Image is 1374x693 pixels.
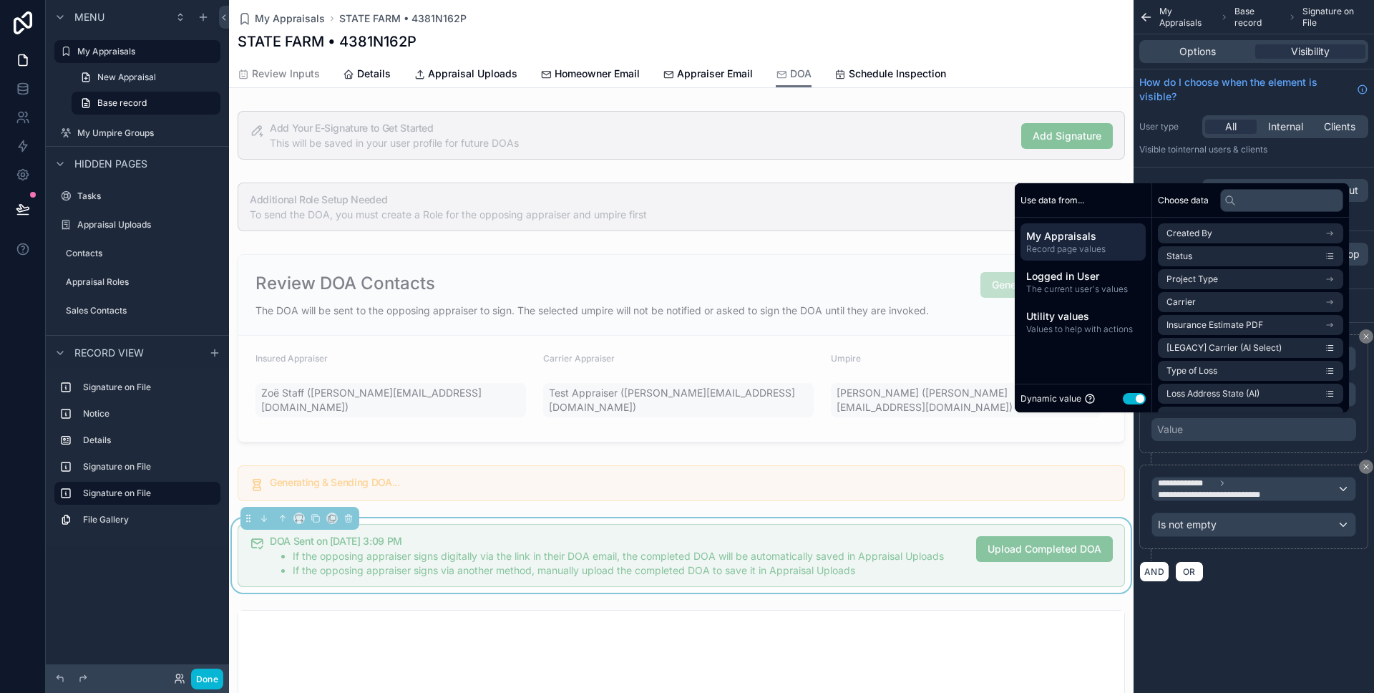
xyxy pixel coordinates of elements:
[77,219,218,231] label: Appraisal Uploads
[414,61,517,89] a: Appraisal Uploads
[238,31,416,52] h1: STATE FARM • 4381N162P
[1139,144,1368,155] p: Visible to
[1176,144,1267,155] span: Internal users & clients
[83,382,215,393] label: Signature on File
[54,185,220,208] a: Tasks
[1026,309,1140,324] span: Utility values
[83,461,215,472] label: Signature on File
[540,61,640,89] a: Homeowner Email
[54,299,220,322] a: Sales Contacts
[66,305,218,316] label: Sales Contacts
[191,669,223,689] button: Done
[849,67,946,81] span: Schedule Inspection
[83,514,215,525] label: File Gallery
[988,542,1101,556] span: Upload Completed DOA
[1026,283,1140,295] span: The current user's values
[54,213,220,236] a: Appraisal Uploads
[1225,120,1237,134] span: All
[834,61,946,89] a: Schedule Inspection
[1139,561,1169,582] button: AND
[270,536,965,546] h5: DOA Sent on 8/29/2025 3:09 PM
[77,127,218,139] label: My Umpire Groups
[1234,6,1282,29] span: Base record
[1302,6,1368,29] span: Signature on File
[293,563,965,578] li: If the opposing appraiser signs via another method, manually upload the completed DOA to save it ...
[1015,218,1151,346] div: scrollable content
[555,67,640,81] span: Homeowner Email
[1175,561,1204,582] button: OR
[46,369,229,546] div: scrollable content
[1026,269,1140,283] span: Logged in User
[255,11,325,26] span: My Appraisals
[77,190,218,202] label: Tasks
[1139,121,1197,132] label: User type
[1158,518,1217,532] span: Is not empty
[1324,120,1355,134] span: Clients
[54,122,220,145] a: My Umpire Groups
[663,61,753,89] a: Appraiser Email
[97,97,147,109] span: Base record
[74,346,144,360] span: Record view
[976,536,1113,562] button: Upload Completed DOA
[252,67,320,81] span: Review Inputs
[83,408,215,420] label: Notice
[1291,44,1330,59] span: Visibility
[77,46,212,57] label: My Appraisals
[83,435,215,446] label: Details
[428,67,517,81] span: Appraisal Uploads
[1151,513,1356,537] button: Is not empty
[776,61,812,88] a: DOA
[238,61,320,89] a: Review Inputs
[1026,243,1140,255] span: Record page values
[74,10,104,24] span: Menu
[1026,229,1140,243] span: My Appraisals
[790,67,812,81] span: DOA
[97,72,156,83] span: New Appraisal
[1020,195,1084,206] span: Use data from...
[1026,324,1140,335] span: Values to help with actions
[66,276,218,288] label: Appraisal Roles
[1139,75,1368,104] a: How do I choose when the element is visible?
[72,92,220,115] a: Base record
[54,271,220,294] a: Appraisal Roles
[270,549,965,578] div: - If the opposing appraiser signs digitally via the link in their DOA email, the completed DOA wi...
[1158,195,1209,206] span: Choose data
[74,157,147,171] span: Hidden pages
[343,61,391,89] a: Details
[1159,6,1215,29] span: My Appraisals
[54,40,220,63] a: My Appraisals
[1179,44,1216,59] span: Options
[238,11,325,26] a: My Appraisals
[1180,566,1199,577] span: OR
[1268,120,1303,134] span: Internal
[54,242,220,265] a: Contacts
[1157,422,1183,437] div: Value
[66,248,218,259] label: Contacts
[1020,393,1081,404] span: Dynamic value
[339,11,467,26] a: STATE FARM • 4381N162P
[1139,75,1351,104] span: How do I choose when the element is visible?
[357,67,391,81] span: Details
[293,549,965,563] li: If the opposing appraiser signs digitally via the link in their DOA email, the completed DOA will...
[72,66,220,89] a: New Appraisal
[677,67,753,81] span: Appraiser Email
[83,488,209,499] label: Signature on File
